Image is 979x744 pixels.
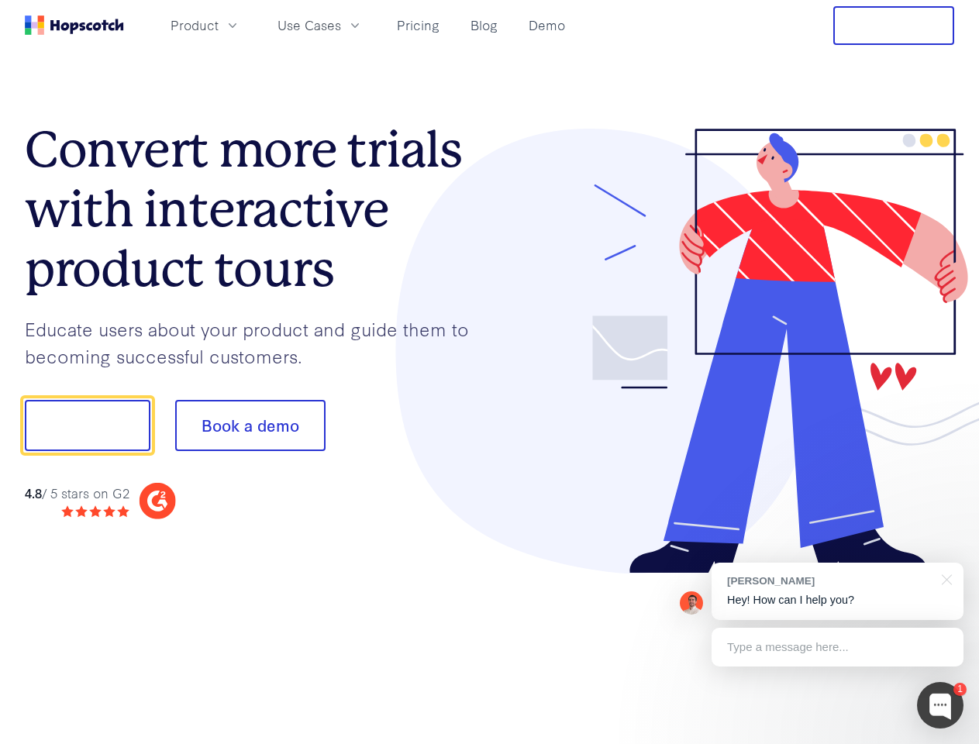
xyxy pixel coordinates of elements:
img: Mark Spera [680,591,703,615]
button: Book a demo [175,400,326,451]
p: Educate users about your product and guide them to becoming successful customers. [25,315,490,369]
span: Use Cases [277,15,341,35]
button: Show me! [25,400,150,451]
a: Pricing [391,12,446,38]
div: Type a message here... [712,628,963,666]
button: Use Cases [268,12,372,38]
p: Hey! How can I help you? [727,592,948,608]
div: 1 [953,683,967,696]
strong: 4.8 [25,484,42,501]
a: Home [25,15,124,35]
div: / 5 stars on G2 [25,484,129,503]
button: Free Trial [833,6,954,45]
div: [PERSON_NAME] [727,573,932,588]
h1: Convert more trials with interactive product tours [25,120,490,298]
span: Product [171,15,219,35]
a: Blog [464,12,504,38]
a: Demo [522,12,571,38]
button: Product [161,12,250,38]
